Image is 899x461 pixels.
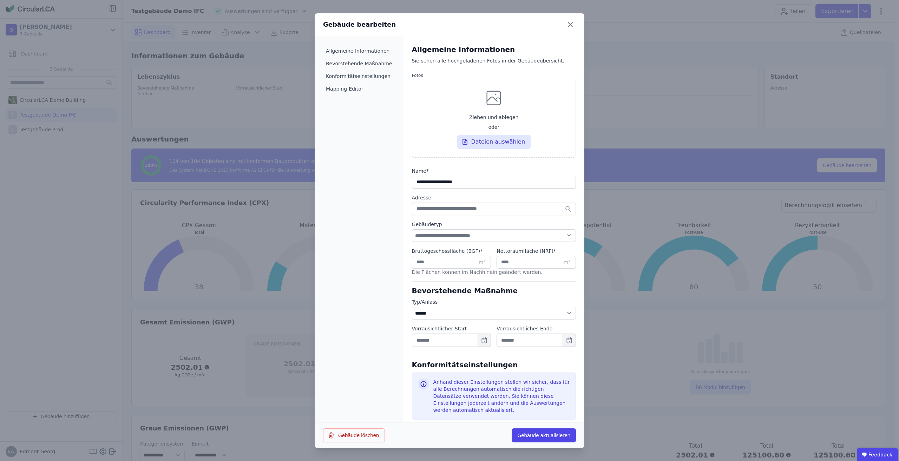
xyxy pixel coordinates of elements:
[564,259,570,266] span: m²
[412,325,491,332] label: Vorrausichtlicher Start
[433,378,570,414] div: Anhand dieser Einstellungen stellen wir sicher, dass für alle Berechnungen automatisch die richti...
[457,135,531,149] div: Dateien auswählen
[479,259,485,266] span: m²
[412,194,576,201] label: Adresse
[497,248,576,255] label: audits.requiredField
[412,45,576,54] div: Allgemeine Informationen
[412,73,576,78] label: Fotos
[323,83,395,95] li: Mapping-Editor
[412,221,576,228] label: Gebäudetyp
[323,57,395,70] li: Bevorstehende Maßnahme
[497,325,576,332] label: Vorrausichtliches Ende
[469,114,518,121] span: Ziehen und ablegen
[412,167,576,174] label: audits.requiredField
[412,298,576,305] label: Typ/Anlass
[488,124,499,131] span: oder
[323,20,396,29] div: Gebäude bearbeiten
[412,354,576,370] div: Konformitätseinstellungen
[412,248,491,255] label: audits.requiredField
[412,286,576,296] div: Bevorstehende Maßnahme
[323,45,395,57] li: Allgemeine Informationen
[412,57,576,71] div: Sie sehen alle hochgeladenen Fotos in der Gebäudeübersicht.
[412,269,576,280] div: Die Flächen können im Nachhinein geändert werden.
[323,70,395,83] li: Konformitätseinstellungen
